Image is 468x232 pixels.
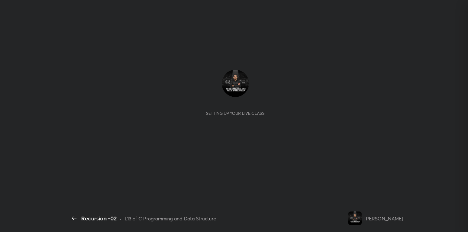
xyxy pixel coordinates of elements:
[206,111,264,116] div: Setting up your live class
[125,215,216,222] div: L13 of C Programming and Data Structure
[365,215,403,222] div: [PERSON_NAME]
[222,70,249,97] img: e60519a4c4f740609fbc41148676dd3d.jpg
[348,211,362,225] img: e60519a4c4f740609fbc41148676dd3d.jpg
[120,215,122,222] div: •
[81,214,117,222] div: Recursion -02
